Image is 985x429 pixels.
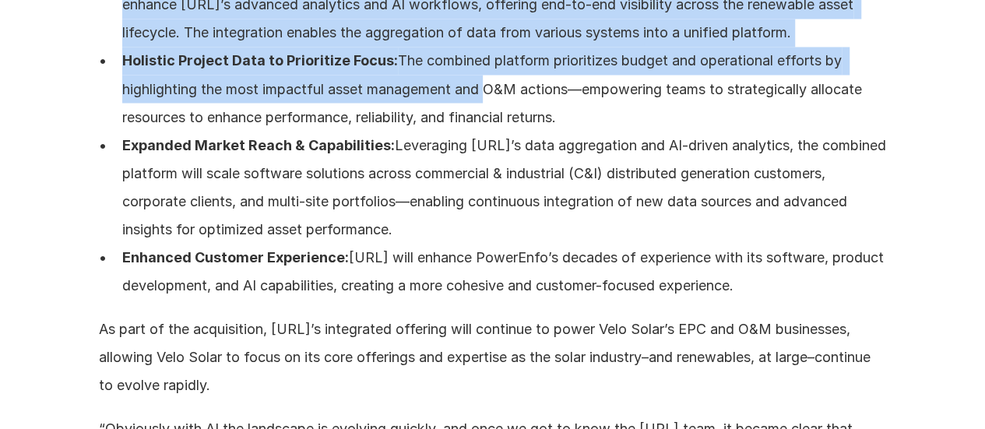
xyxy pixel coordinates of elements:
p: The combined platform prioritizes budget and operational efforts by highlighting the most impactf... [122,47,887,131]
strong: Enhanced Customer Experience: [122,248,349,265]
p: Leveraging [URL]’s data aggregation and AI-driven analytics, the combined platform will scale sof... [122,131,887,243]
strong: Holistic Project Data to Prioritize Focus: [122,52,398,69]
strong: Expanded Market Reach & Capabilities: [122,136,395,153]
p: As part of the acquisition, [URL]’s integrated offering will continue to power Velo Solar’s EPC a... [99,315,887,399]
p: [URL] will enhance PowerEnfo’s decades of experience with its software, product development, and ... [122,243,887,299]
